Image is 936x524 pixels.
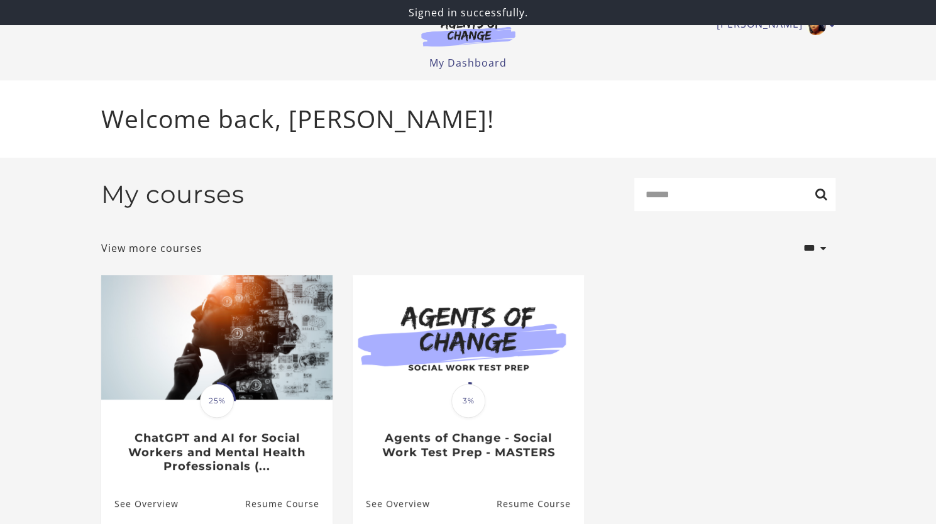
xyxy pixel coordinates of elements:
[101,180,245,209] h2: My courses
[245,483,332,524] a: ChatGPT and AI for Social Workers and Mental Health Professionals (...: Resume Course
[496,483,583,524] a: Agents of Change - Social Work Test Prep - MASTERS: Resume Course
[200,384,234,418] span: 25%
[114,431,319,474] h3: ChatGPT and AI for Social Workers and Mental Health Professionals (...
[5,5,931,20] p: Signed in successfully.
[101,241,202,256] a: View more courses
[451,384,485,418] span: 3%
[101,101,835,138] p: Welcome back, [PERSON_NAME]!
[429,56,507,70] a: My Dashboard
[717,15,829,35] a: Toggle menu
[366,431,570,459] h3: Agents of Change - Social Work Test Prep - MASTERS
[101,483,179,524] a: ChatGPT and AI for Social Workers and Mental Health Professionals (...: See Overview
[353,483,430,524] a: Agents of Change - Social Work Test Prep - MASTERS: See Overview
[408,18,529,46] img: Agents of Change Logo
